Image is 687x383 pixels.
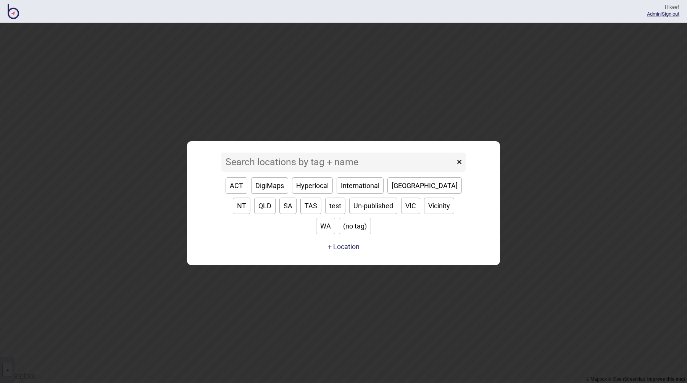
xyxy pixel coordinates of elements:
[647,11,661,17] a: Admin
[233,198,250,214] button: NT
[401,198,420,214] button: VIC
[339,218,371,234] button: (no tag)
[251,177,288,194] button: DigiMaps
[279,198,297,214] button: SA
[453,153,466,172] button: ×
[254,198,276,214] button: QLD
[226,177,247,194] button: ACT
[328,243,360,251] button: + Location
[326,240,361,254] a: + Location
[316,218,335,234] button: WA
[647,4,679,11] div: Hi keef
[387,177,462,194] button: [GEOGRAPHIC_DATA]
[325,198,345,214] button: test
[221,153,455,172] input: Search locations by tag + name
[662,11,679,17] button: Sign out
[424,198,454,214] button: Vicinity
[292,177,333,194] button: Hyperlocal
[300,198,321,214] button: TAS
[349,198,397,214] button: Un-published
[337,177,384,194] button: International
[647,11,662,17] span: |
[8,4,19,19] img: BindiMaps CMS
